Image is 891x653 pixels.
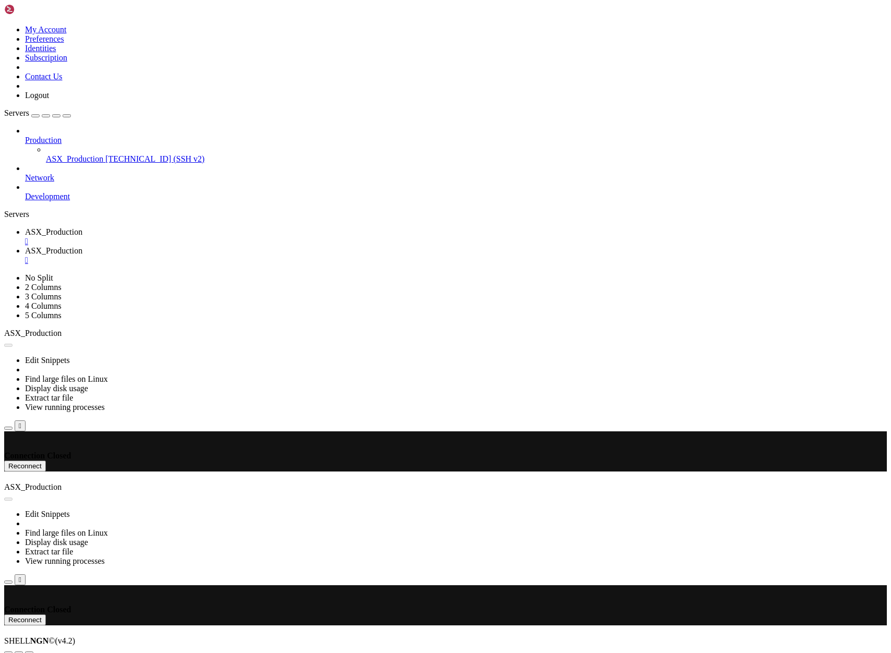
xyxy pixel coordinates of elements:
a: Identities [25,44,56,53]
a: Servers [4,108,71,117]
div:  [19,422,21,430]
div: Servers [4,210,887,219]
a: Edit Snippets [25,356,70,365]
a: Find large files on Linux [25,374,108,383]
span: ASX_Production [46,154,103,163]
span: ASX_Production [4,329,62,337]
a: No Split [25,273,53,282]
a: ASX_Production [25,246,887,265]
span: ASX_Production [25,246,82,255]
span: ASX_Production [25,227,82,236]
a: ASX_Production [25,227,887,246]
li: Production [25,126,887,164]
a:  [25,237,887,246]
a: My Account [25,25,67,34]
a: Development [25,192,887,201]
img: Shellngn [4,4,64,15]
a: 3 Columns [25,292,62,301]
span: Network [25,173,54,182]
button:  [15,420,26,431]
a: Production [25,136,887,145]
span: Servers [4,108,29,117]
li: Network [25,164,887,183]
a: Subscription [25,53,67,62]
a: View running processes [25,403,105,412]
a: 2 Columns [25,283,62,292]
li: ASX_Production [TECHNICAL_ID] (SSH v2) [46,145,887,164]
li: Development [25,183,887,201]
a: ASX_Production [TECHNICAL_ID] (SSH v2) [46,154,887,164]
span: [TECHNICAL_ID] (SSH v2) [105,154,204,163]
a: 5 Columns [25,311,62,320]
a: Network [25,173,887,183]
a: Preferences [25,34,64,43]
span: Production [25,136,62,144]
a: Display disk usage [25,384,88,393]
a:  [25,256,887,265]
a: 4 Columns [25,301,62,310]
a: Logout [25,91,49,100]
span: Development [25,192,70,201]
a: Extract tar file [25,393,73,402]
a: Contact Us [25,72,63,81]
